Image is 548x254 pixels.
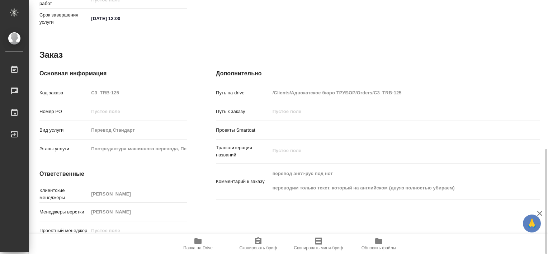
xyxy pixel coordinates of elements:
input: Пустое поле [89,125,187,135]
input: Пустое поле [89,189,187,199]
input: Пустое поле [89,88,187,98]
span: Обновить файлы [362,245,396,250]
button: Обновить файлы [349,234,409,254]
p: Этапы услуги [39,145,89,152]
p: Номер РО [39,108,89,115]
textarea: перевод англ-рус под нот переводим только текст, который на английском (двуяз полностью убираем) [270,168,513,194]
span: Папка на Drive [183,245,213,250]
p: Вид услуги [39,127,89,134]
span: Скопировать бриф [239,245,277,250]
p: Срок завершения услуги [39,11,89,26]
p: Путь на drive [216,89,270,97]
h2: Заказ [39,49,63,61]
input: Пустое поле [89,144,187,154]
h4: Дополнительно [216,69,540,78]
input: Пустое поле [270,88,513,98]
p: Менеджеры верстки [39,208,89,216]
button: 🙏 [523,215,541,232]
span: Скопировать мини-бриф [294,245,343,250]
p: Путь к заказу [216,108,270,115]
h4: Основная информация [39,69,187,78]
button: Скопировать бриф [228,234,288,254]
p: Клиентские менеджеры [39,187,89,201]
p: Код заказа [39,89,89,97]
span: 🙏 [526,216,538,231]
button: Папка на Drive [168,234,228,254]
input: Пустое поле [270,106,513,117]
input: Пустое поле [89,207,187,217]
p: Проектный менеджер [39,227,89,234]
h4: Ответственные [39,170,187,178]
input: ✎ Введи что-нибудь [89,13,151,24]
p: Комментарий к заказу [216,178,270,185]
input: Пустое поле [89,225,187,236]
button: Скопировать мини-бриф [288,234,349,254]
p: Транслитерация названий [216,144,270,159]
input: Пустое поле [89,106,187,117]
p: Проекты Smartcat [216,127,270,134]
